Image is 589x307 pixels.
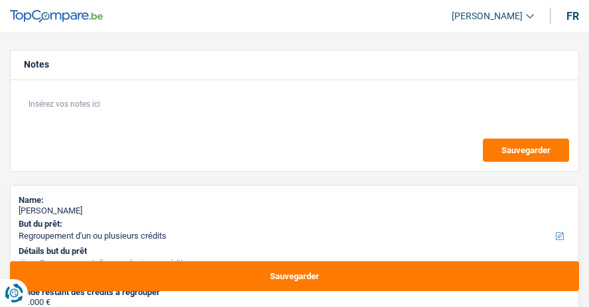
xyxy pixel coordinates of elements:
span: [PERSON_NAME] [452,11,523,22]
h5: Notes [24,59,565,70]
div: Détails but du prêt [19,246,570,257]
div: Solde restant des crédits à regrouper [19,287,570,298]
div: Name: [19,195,570,206]
label: But du prêt: [19,219,568,229]
img: TopCompare Logo [10,10,103,23]
button: Sauvegarder [10,261,579,291]
a: [PERSON_NAME] [441,5,534,27]
button: Sauvegarder [483,139,569,162]
div: [PERSON_NAME] [19,206,570,216]
div: fr [566,10,579,23]
span: Sauvegarder [501,146,551,154]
